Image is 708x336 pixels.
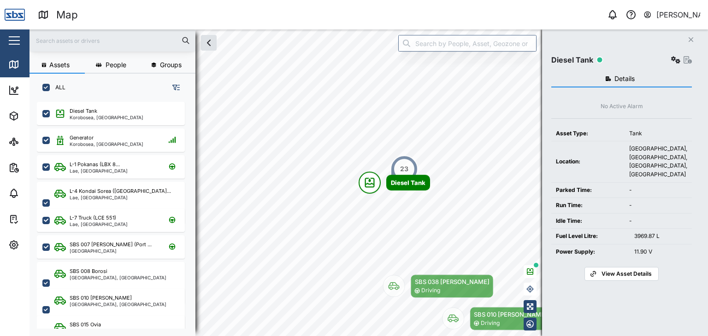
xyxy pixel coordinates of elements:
[551,54,593,66] div: Diesel Tank
[629,186,687,195] div: -
[70,241,152,249] div: SBS 007 [PERSON_NAME] (Port ...
[70,187,171,195] div: L-4 Kondai Sorea ([GEOGRAPHIC_DATA]...
[70,107,97,115] div: Diesel Tank
[70,222,128,226] div: Lae, [GEOGRAPHIC_DATA]
[70,134,94,142] div: Generator
[359,172,430,194] div: Map marker
[556,201,620,210] div: Run Time:
[474,310,547,319] div: SBS 010 [PERSON_NAME]
[24,214,49,224] div: Tasks
[390,155,418,183] div: Map marker
[634,232,687,241] div: 3969.87 L
[398,35,537,52] input: Search by People, Asset, Geozone or Place
[24,162,55,173] div: Reports
[160,62,182,68] span: Groups
[634,248,687,256] div: 11.90 V
[556,157,620,166] div: Location:
[70,294,132,302] div: SBS 010 [PERSON_NAME]
[24,137,46,147] div: Sites
[70,321,101,329] div: SBS 015 Ovia
[56,7,78,23] div: Map
[70,267,107,275] div: SBS 008 Borosi
[629,217,687,226] div: -
[614,75,635,82] span: Details
[24,111,53,121] div: Assets
[24,188,53,198] div: Alarms
[629,129,687,138] div: Tank
[556,217,620,226] div: Idle Time:
[629,201,687,210] div: -
[391,178,425,187] div: Diesel Tank
[70,168,128,173] div: Lae, [GEOGRAPHIC_DATA]
[400,164,408,174] div: 23
[37,98,195,329] div: grid
[35,34,190,47] input: Search assets or drivers
[584,267,658,281] a: View Asset Details
[602,267,652,280] span: View Asset Details
[106,62,126,68] span: People
[421,286,440,295] div: Driving
[556,129,620,138] div: Asset Type:
[481,319,500,328] div: Driving
[70,302,166,307] div: [GEOGRAPHIC_DATA], [GEOGRAPHIC_DATA]
[70,161,120,168] div: L-1 Pokanas (LBX 8...
[70,249,152,253] div: [GEOGRAPHIC_DATA]
[29,29,708,336] canvas: Map
[601,102,643,111] div: No Active Alarm
[643,8,701,21] button: [PERSON_NAME]
[415,277,490,286] div: SBS 038 [PERSON_NAME]
[70,115,143,120] div: Korobosea, [GEOGRAPHIC_DATA]
[442,307,551,330] div: Map marker
[70,195,171,200] div: Lae, [GEOGRAPHIC_DATA]
[24,240,57,250] div: Settings
[629,145,687,179] div: [GEOGRAPHIC_DATA], [GEOGRAPHIC_DATA], [GEOGRAPHIC_DATA], [GEOGRAPHIC_DATA]
[70,214,116,222] div: L-7 Truck (LCE 551)
[70,275,166,280] div: [GEOGRAPHIC_DATA], [GEOGRAPHIC_DATA]
[50,84,65,91] label: ALL
[556,248,625,256] div: Power Supply:
[383,274,494,298] div: Map marker
[24,85,65,95] div: Dashboard
[656,9,701,21] div: [PERSON_NAME]
[24,59,45,70] div: Map
[70,142,143,146] div: Korobosea, [GEOGRAPHIC_DATA]
[49,62,70,68] span: Assets
[5,5,25,25] img: Main Logo
[556,232,625,241] div: Fuel Level Litre:
[556,186,620,195] div: Parked Time:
